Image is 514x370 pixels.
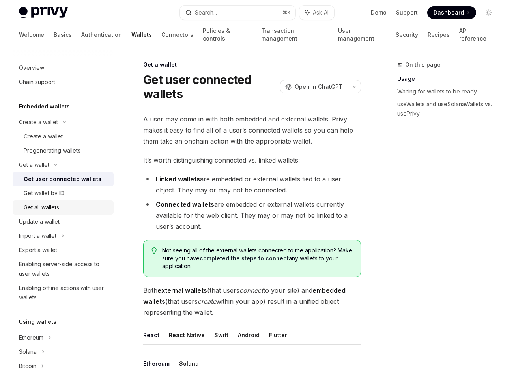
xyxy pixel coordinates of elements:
[313,9,329,17] span: Ask AI
[156,200,214,208] strong: Connected wallets
[13,243,114,257] a: Export a wallet
[19,217,60,226] div: Update a wallet
[19,63,44,73] div: Overview
[81,25,122,44] a: Authentication
[24,132,63,141] div: Create a wallet
[371,9,387,17] a: Demo
[169,326,205,344] button: React Native
[19,77,55,87] div: Chain support
[156,175,200,183] strong: Linked wallets
[280,80,348,93] button: Open in ChatGPT
[482,6,495,19] button: Toggle dark mode
[282,9,291,16] span: ⌘ K
[161,25,193,44] a: Connectors
[24,189,64,198] div: Get wallet by ID
[19,231,56,241] div: Import a wallet
[13,215,114,229] a: Update a wallet
[397,98,501,120] a: useWallets and useSolanaWallets vs. usePrivy
[143,73,277,101] h1: Get user connected wallets
[396,25,418,44] a: Security
[19,347,37,357] div: Solana
[143,285,361,318] span: Both (that users to your site) and (that users within your app) result in a unified object repres...
[269,326,287,344] button: Flutter
[19,25,44,44] a: Welcome
[397,73,501,85] a: Usage
[13,75,114,89] a: Chain support
[19,283,109,302] div: Enabling offline actions with user wallets
[396,9,418,17] a: Support
[19,260,109,278] div: Enabling server-side access to user wallets
[397,85,501,98] a: Waiting for wallets to be ready
[239,286,263,294] em: connect
[295,83,343,91] span: Open in ChatGPT
[13,257,114,281] a: Enabling server-side access to user wallets
[299,6,334,20] button: Ask AI
[427,6,476,19] a: Dashboard
[24,146,80,155] div: Pregenerating wallets
[214,326,228,344] button: Swift
[434,9,464,17] span: Dashboard
[19,118,58,127] div: Create a wallet
[151,247,157,254] svg: Tip
[338,25,386,44] a: User management
[24,203,59,212] div: Get all wallets
[131,25,152,44] a: Wallets
[19,102,70,111] h5: Embedded wallets
[203,25,252,44] a: Policies & controls
[180,6,296,20] button: Search...⌘K
[54,25,72,44] a: Basics
[13,186,114,200] a: Get wallet by ID
[143,199,361,232] li: are embedded or external wallets currently available for the web client. They may or may not be l...
[19,7,68,18] img: light logo
[459,25,495,44] a: API reference
[13,129,114,144] a: Create a wallet
[143,155,361,166] span: It’s worth distinguishing connected vs. linked wallets:
[13,172,114,186] a: Get user connected wallets
[13,281,114,305] a: Enabling offline actions with user wallets
[162,247,353,270] span: Not seeing all of the external wallets connected to the application? Make sure you have any walle...
[13,61,114,75] a: Overview
[13,144,114,158] a: Pregenerating wallets
[13,200,114,215] a: Get all wallets
[19,160,49,170] div: Get a wallet
[157,286,207,294] strong: external wallets
[143,174,361,196] li: are embedded or external wallets tied to a user object. They may or may not be connected.
[19,317,56,327] h5: Using wallets
[19,333,43,342] div: Ethereum
[24,174,101,184] div: Get user connected wallets
[261,25,329,44] a: Transaction management
[428,25,450,44] a: Recipes
[143,114,361,147] span: A user may come in with both embedded and external wallets. Privy makes it easy to find all of a ...
[198,297,216,305] em: create
[238,326,260,344] button: Android
[195,8,217,17] div: Search...
[200,255,289,262] a: completed the steps to connect
[143,326,159,344] button: React
[19,245,57,255] div: Export a wallet
[405,60,441,69] span: On this page
[143,61,361,69] div: Get a wallet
